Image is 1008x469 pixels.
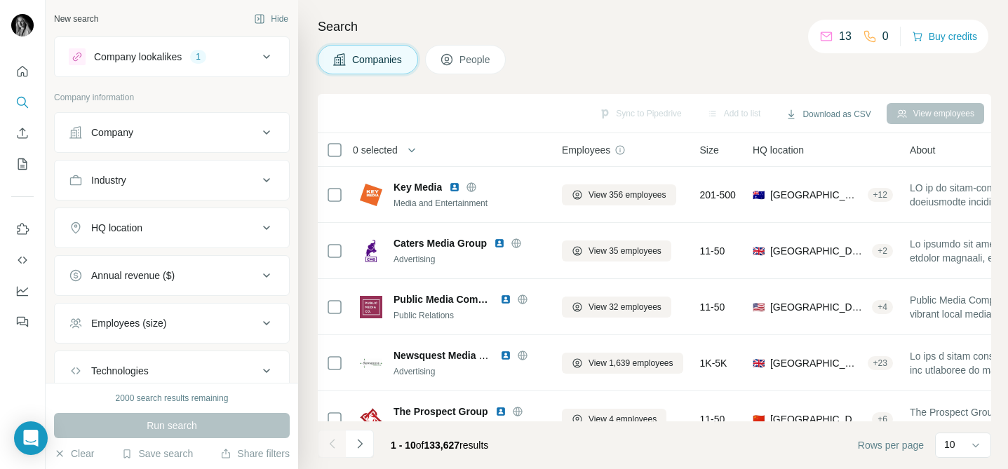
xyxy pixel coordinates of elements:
span: [GEOGRAPHIC_DATA], [GEOGRAPHIC_DATA], [GEOGRAPHIC_DATA] [770,356,862,370]
button: Buy credits [912,27,977,46]
span: Key Media [394,180,442,194]
button: Use Surfe on LinkedIn [11,217,34,242]
span: View 1,639 employees [589,357,673,369]
div: Annual revenue ($) [91,269,175,283]
button: View 4 employees [562,409,666,430]
div: + 6 [872,413,893,426]
span: 🇨🇳 [753,412,765,426]
img: LinkedIn logo [494,238,505,249]
button: Employees (size) [55,306,289,340]
button: Quick start [11,59,34,84]
img: Logo of Newsquest Media Group [360,352,382,374]
span: 133,627 [424,440,460,451]
button: Annual revenue ($) [55,259,289,292]
div: Company [91,125,133,140]
button: Clear [54,447,94,461]
img: LinkedIn logo [449,182,460,193]
div: 1 [190,50,206,63]
button: View 1,639 employees [562,353,683,374]
span: 0 selected [353,143,398,157]
img: Logo of Public Media Company [360,296,382,318]
span: 11-50 [700,412,725,426]
button: Dashboard [11,278,34,304]
img: LinkedIn logo [495,406,506,417]
span: results [391,440,488,451]
button: Industry [55,163,289,197]
span: 🇬🇧 [753,356,765,370]
h4: Search [318,17,991,36]
p: 10 [944,437,955,451]
span: Size [700,143,719,157]
span: [GEOGRAPHIC_DATA], [GEOGRAPHIC_DATA] [770,412,866,426]
span: View 35 employees [589,245,661,257]
span: 🇦🇺 [753,188,765,202]
button: Feedback [11,309,34,334]
span: Caters Media Group [394,236,487,250]
div: + 2 [872,245,893,257]
span: [GEOGRAPHIC_DATA], [GEOGRAPHIC_DATA] [770,188,862,202]
span: Newsquest Media Group [394,350,508,361]
button: Save search [121,447,193,461]
span: View 356 employees [589,189,666,201]
span: Rows per page [858,438,924,452]
div: Advertising [394,365,545,378]
div: 2000 search results remaining [116,392,229,405]
span: Companies [352,53,403,67]
div: New search [54,13,98,25]
button: Share filters [220,447,290,461]
button: View 356 employees [562,184,676,205]
img: Logo of Caters Media Group [360,240,382,262]
span: View 4 employees [589,413,657,426]
span: About [910,143,936,157]
button: Search [11,90,34,115]
button: My lists [11,151,34,177]
button: Use Surfe API [11,247,34,273]
span: 11-50 [700,300,725,314]
span: 1 - 10 [391,440,416,451]
span: 11-50 [700,244,725,258]
span: Public Media Company [394,292,493,306]
span: The Prospect Group [394,405,488,419]
div: + 12 [868,189,893,201]
div: Open Intercom Messenger [14,421,48,455]
img: LinkedIn logo [500,350,511,361]
span: 🇺🇸 [753,300,765,314]
span: People [459,53,492,67]
button: View 32 employees [562,297,671,318]
div: Technologies [91,364,149,378]
div: + 4 [872,301,893,313]
button: Navigate to next page [346,430,374,458]
span: [GEOGRAPHIC_DATA] [770,244,866,258]
div: + 23 [868,357,893,369]
button: Company lookalikes1 [55,40,289,74]
button: View 35 employees [562,240,671,261]
span: View 32 employees [589,301,661,313]
button: Download as CSV [776,104,880,125]
img: Logo of The Prospect Group [360,408,382,430]
img: LinkedIn logo [500,294,511,305]
button: Hide [244,8,298,29]
div: Employees (size) [91,316,166,330]
p: Company information [54,91,290,104]
p: 13 [839,28,852,45]
span: Employees [562,143,610,157]
div: Industry [91,173,126,187]
button: HQ location [55,211,289,245]
p: 0 [882,28,889,45]
button: Enrich CSV [11,121,34,146]
div: HQ location [91,221,142,235]
div: Advertising [394,253,545,266]
span: 1K-5K [700,356,727,370]
span: HQ location [753,143,804,157]
span: 🇬🇧 [753,244,765,258]
img: Logo of Key Media [360,184,382,206]
div: Company lookalikes [94,50,182,64]
span: of [416,440,424,451]
div: Public Relations [394,309,545,322]
span: 201-500 [700,188,736,202]
span: [GEOGRAPHIC_DATA] [770,300,866,314]
div: Digital Media [394,421,545,434]
div: Media and Entertainment [394,197,545,210]
button: Technologies [55,354,289,388]
button: Company [55,116,289,149]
